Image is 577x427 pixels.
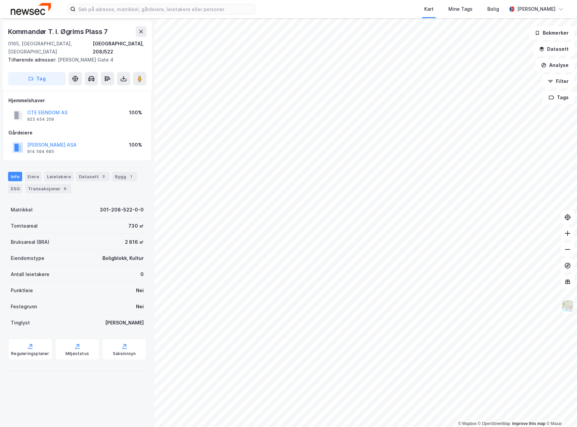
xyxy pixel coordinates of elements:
div: 3 [100,173,107,180]
div: Eiendomstype [11,254,44,262]
div: Transaksjoner [25,184,71,193]
div: Nei [136,303,144,311]
button: Tag [8,72,66,85]
div: 2 816 ㎡ [125,238,144,246]
div: [PERSON_NAME] [517,5,556,13]
button: Filter [542,75,574,88]
button: Bokmerker [529,26,574,40]
img: Z [561,300,574,312]
a: Mapbox [458,421,477,426]
div: Eiere [25,172,42,181]
div: Nei [136,286,144,295]
div: [PERSON_NAME] [105,319,144,327]
div: Bolig [487,5,499,13]
div: 6 [62,185,69,192]
div: ESG [8,184,23,193]
img: newsec-logo.f6e21ccffca1b3a03d2d.png [11,3,51,15]
div: Tomteareal [11,222,38,230]
div: Punktleie [11,286,33,295]
div: 100% [129,109,142,117]
div: Saksinnsyn [113,351,136,356]
div: 100% [129,141,142,149]
div: Miljøstatus [65,351,89,356]
div: 0 [140,270,144,278]
div: Matrikkel [11,206,33,214]
div: Hjemmelshaver [8,96,146,105]
div: 301-208-522-0-0 [100,206,144,214]
div: Leietakere [44,172,74,181]
div: 0165, [GEOGRAPHIC_DATA], [GEOGRAPHIC_DATA] [8,40,93,56]
div: 1 [128,173,134,180]
div: Tinglyst [11,319,30,327]
div: 914 594 685 [27,149,54,154]
div: Kart [424,5,434,13]
a: Improve this map [512,421,545,426]
div: Mine Tags [448,5,473,13]
div: Bygg [112,172,137,181]
div: Kontrollprogram for chat [543,395,577,427]
button: Datasett [533,42,574,56]
span: Tilhørende adresser: [8,57,58,63]
input: Søk på adresse, matrikkel, gårdeiere, leietakere eller personer [76,4,255,14]
div: Festegrunn [11,303,37,311]
div: [PERSON_NAME] Gate 4 [8,56,141,64]
a: OpenStreetMap [478,421,511,426]
iframe: Chat Widget [543,395,577,427]
div: Antall leietakere [11,270,49,278]
div: Gårdeiere [8,129,146,137]
div: 923 454 209 [27,117,54,122]
button: Analyse [535,59,574,72]
div: Reguleringsplaner [11,351,49,356]
div: Boligblokk, Kultur [102,254,144,262]
div: 730 ㎡ [128,222,144,230]
div: Info [8,172,22,181]
div: Bruksareal (BRA) [11,238,49,246]
div: Kommandør T. I. Øgrims Plass 7 [8,26,109,37]
div: Datasett [76,172,109,181]
div: [GEOGRAPHIC_DATA], 208/522 [93,40,146,56]
button: Tags [543,91,574,104]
